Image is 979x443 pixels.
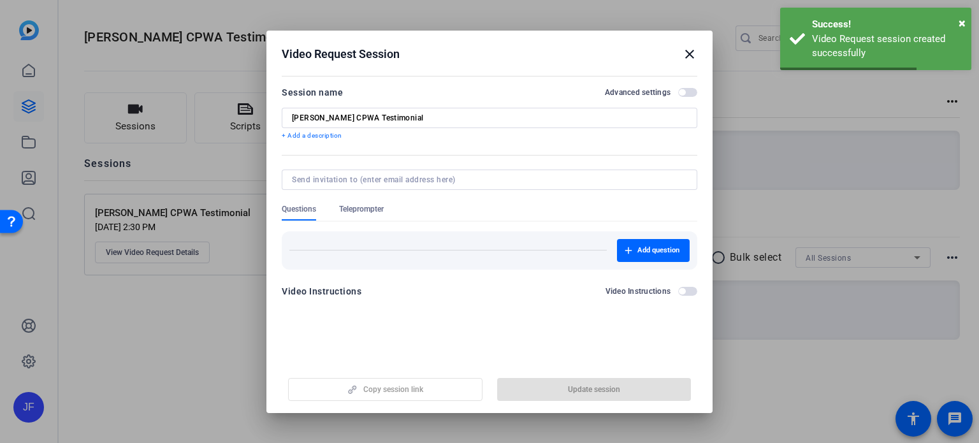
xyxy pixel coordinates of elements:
span: Add question [637,245,679,256]
input: Enter Session Name [292,113,687,123]
div: Video Request Session [282,47,697,62]
h2: Advanced settings [605,87,671,98]
p: + Add a description [282,131,697,141]
span: Questions [282,204,316,214]
mat-icon: close [682,47,697,62]
div: Success! [812,17,962,32]
div: Session name [282,85,343,100]
span: × [959,15,966,31]
button: Close [959,13,966,33]
button: Add question [617,239,690,262]
h2: Video Instructions [606,286,671,296]
div: Video Instructions [282,284,361,299]
div: Video Request session created successfully [812,32,962,61]
span: Teleprompter [339,204,384,214]
input: Send invitation to (enter email address here) [292,175,682,185]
